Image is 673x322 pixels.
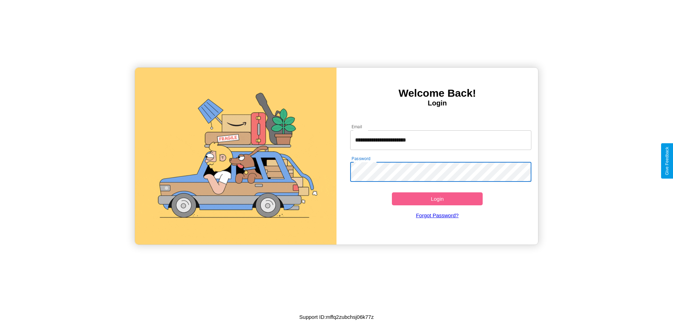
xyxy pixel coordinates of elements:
img: gif [135,68,336,245]
label: Password [352,156,370,162]
button: Login [392,192,483,205]
h3: Welcome Back! [336,87,538,99]
h4: Login [336,99,538,107]
a: Forgot Password? [347,205,528,225]
p: Support ID: mffq2zubchsj06k77z [299,312,374,322]
div: Give Feedback [665,147,669,175]
label: Email [352,124,362,130]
